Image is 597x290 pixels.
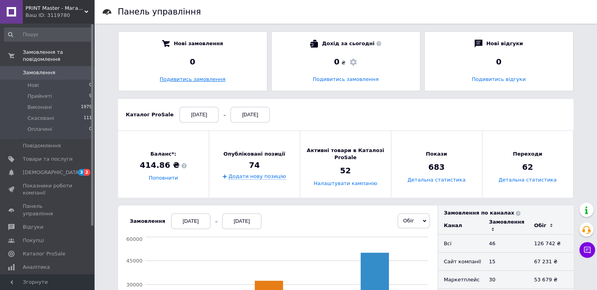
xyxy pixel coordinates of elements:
td: 53 679 ₴ [528,271,573,289]
tspan: 60000 [126,236,142,242]
span: Виконані [27,104,52,111]
a: Подивитись замовлення [313,76,379,82]
span: 0 [334,57,340,66]
span: Дохід за сьогодні [322,40,381,48]
tspan: 30000 [126,282,142,288]
span: 52 [340,165,351,176]
span: Повідомлення [23,142,61,149]
div: 0 [126,56,259,67]
div: [DATE] [230,107,270,123]
span: 0 [89,82,92,89]
span: ₴ [341,59,345,66]
span: Замовлення [23,69,55,76]
div: [DATE] [222,213,261,229]
span: 111 [84,115,92,122]
td: Сайт компанії [438,253,483,271]
span: Скасовані [27,115,54,122]
div: [DATE] [179,107,219,123]
span: 683 [428,162,445,173]
a: Детальна статистика [407,177,466,183]
td: Маркетплейс [438,271,483,289]
span: 74 [249,160,260,171]
span: 2 [84,169,90,176]
td: 67 231 ₴ [528,253,573,271]
h1: Панель управління [118,7,201,17]
span: [DEMOGRAPHIC_DATA] [23,169,81,176]
span: Обіг [403,218,414,224]
span: 3 [78,169,84,176]
span: Переходи [513,151,542,158]
span: Активні товари в Каталозі ProSale [300,147,391,161]
span: Замовлення та повідомлення [23,49,94,63]
a: Подивитись замовлення [160,76,226,82]
span: 9 [89,93,92,100]
a: Подивитись відгуки [472,76,526,82]
span: 62 [522,162,533,173]
td: 30 [483,271,528,289]
input: Пошук [4,28,93,42]
span: Оплачені [27,126,52,133]
span: Нові відгуки [486,40,523,48]
span: 1979 [81,104,92,111]
a: Детальна статистика [498,177,557,183]
div: 0 [433,56,565,67]
a: Поповнити [149,175,178,181]
td: Всi [438,235,483,253]
span: 0 [89,126,92,133]
td: Канал [438,217,483,235]
div: Замовлення [130,218,165,225]
div: Обіг [534,222,546,229]
span: Відгуки [23,224,43,231]
a: Додати нову позицію [228,173,286,180]
td: 126 742 ₴ [528,235,573,253]
div: Замовлення по каналах [444,209,573,217]
div: Замовлення [489,218,524,226]
span: Нові замовлення [174,40,223,48]
span: Каталог ProSale [23,250,65,257]
span: Прийняті [27,93,52,100]
span: Панель управління [23,203,73,217]
span: Опубліковані позиції [223,151,285,158]
span: Покупці [23,237,44,244]
td: 15 [483,253,528,271]
span: Показники роботи компанії [23,182,73,196]
td: 46 [483,235,528,253]
span: Нові [27,82,39,89]
tspan: 45000 [126,258,142,264]
div: [DATE] [171,213,210,229]
span: Баланс*: [140,151,186,158]
span: PRINT Master - Магазин філаменту (пластику) для 3Д принтерів, оптичних систем зв'язку та спецтехніки [26,5,84,12]
span: Аналітика [23,264,50,271]
span: Покази [426,151,447,158]
button: Чат з покупцем [579,242,595,258]
div: Каталог ProSale [126,111,174,118]
span: Товари та послуги [23,156,73,163]
div: Ваш ID: 3119780 [26,12,94,19]
a: Налаштувати кампанію [314,181,377,187]
span: 414.86 ₴ [140,160,186,171]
